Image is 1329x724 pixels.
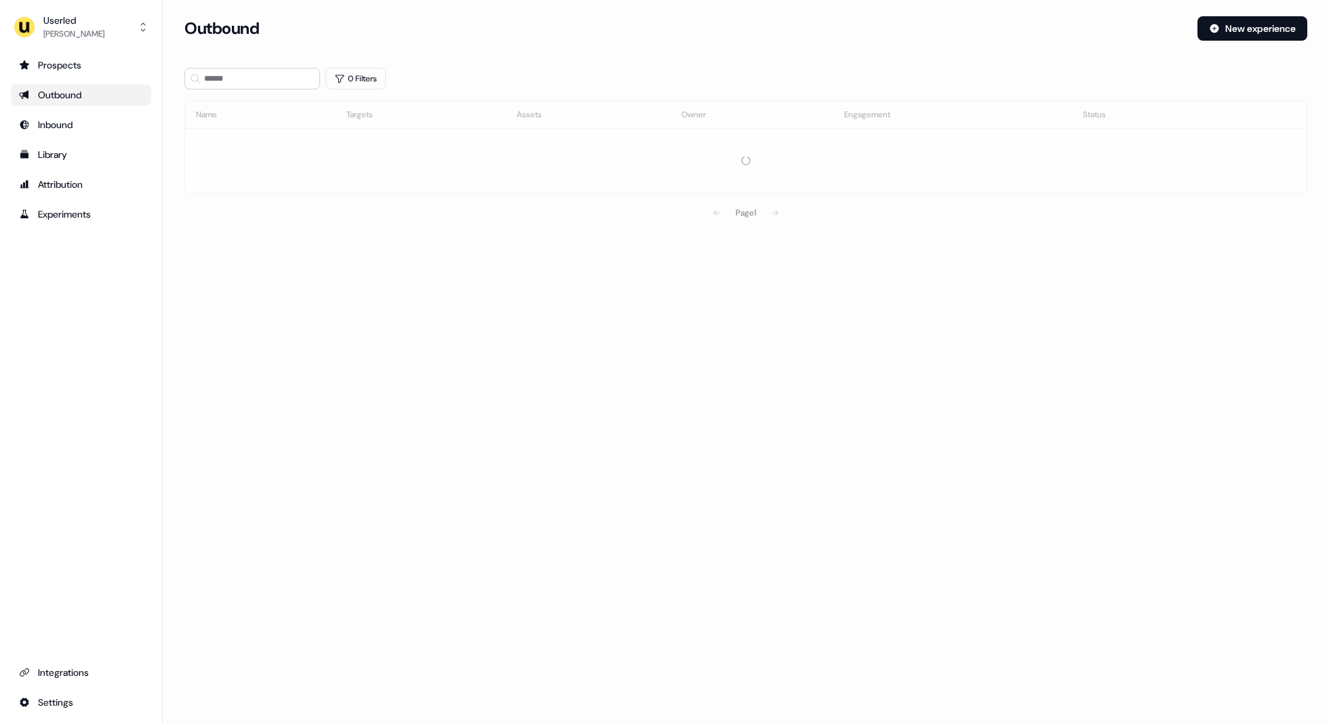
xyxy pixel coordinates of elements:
div: Library [19,148,143,161]
div: Integrations [19,666,143,679]
div: Attribution [19,178,143,191]
div: Settings [19,696,143,709]
a: Go to Inbound [11,114,151,136]
a: Go to prospects [11,54,151,76]
button: 0 Filters [325,68,386,89]
div: Experiments [19,207,143,221]
div: Inbound [19,118,143,132]
button: New experience [1197,16,1307,41]
button: Userled[PERSON_NAME] [11,11,151,43]
a: Go to experiments [11,203,151,225]
div: Outbound [19,88,143,102]
a: Go to integrations [11,662,151,683]
a: Go to templates [11,144,151,165]
div: Prospects [19,58,143,72]
div: [PERSON_NAME] [43,27,104,41]
h3: Outbound [184,18,259,39]
div: Userled [43,14,104,27]
a: Go to integrations [11,691,151,713]
a: Go to outbound experience [11,84,151,106]
a: Go to attribution [11,174,151,195]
